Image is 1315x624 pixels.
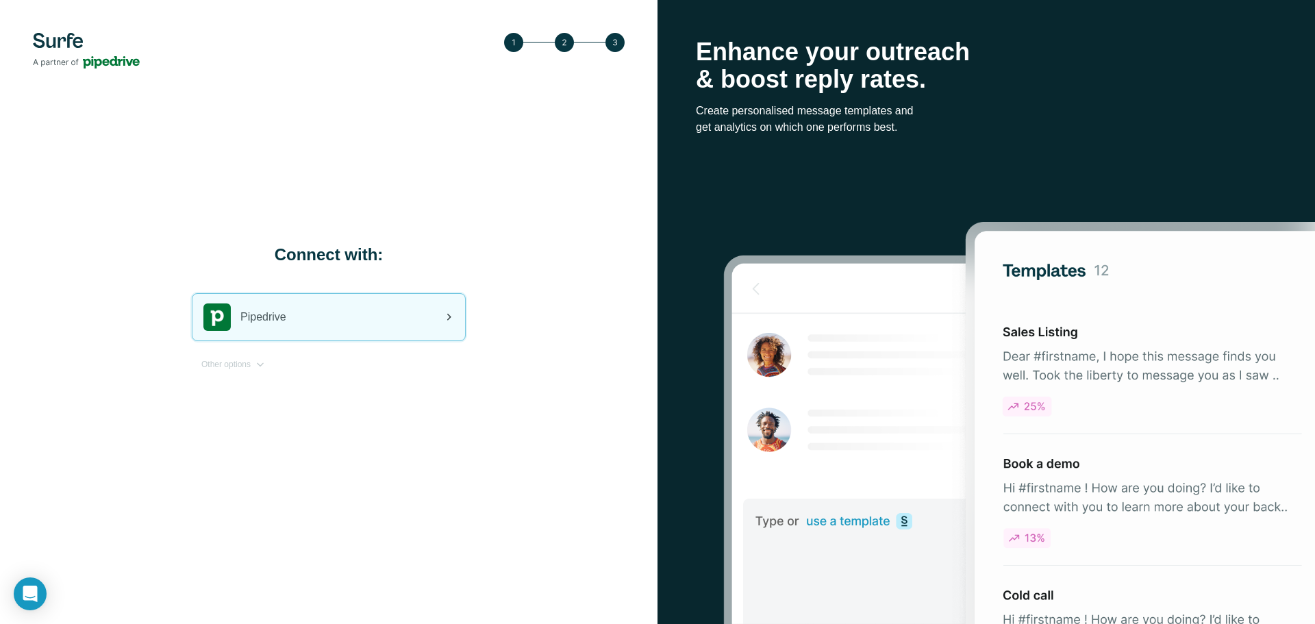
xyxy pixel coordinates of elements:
[240,309,286,325] span: Pipedrive
[723,222,1315,624] img: Surfe Stock Photo - Selling good vibes
[504,33,625,52] img: Step 3
[192,244,466,266] h1: Connect with:
[696,103,1277,119] p: Create personalised message templates and
[696,38,1277,66] p: Enhance your outreach
[203,303,231,331] img: pipedrive's logo
[201,358,251,371] span: Other options
[14,577,47,610] div: Open Intercom Messenger
[33,33,140,68] img: Surfe's logo
[696,66,1277,93] p: & boost reply rates.
[696,119,1277,136] p: get analytics on which one performs best.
